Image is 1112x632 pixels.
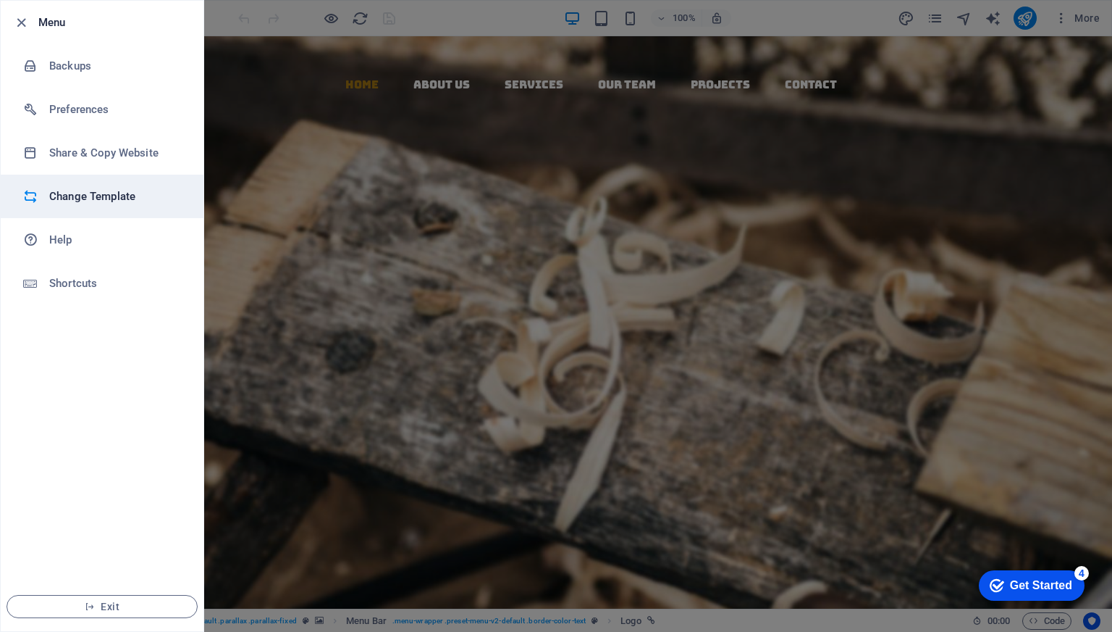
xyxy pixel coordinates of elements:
h6: Help [49,231,183,249]
h6: Change Template [49,188,183,205]
h6: Share & Copy Website [49,144,183,162]
h6: Menu [38,14,192,31]
div: 4 [107,3,122,17]
div: Get Started 4 items remaining, 20% complete [12,7,117,38]
button: Exit [7,595,198,618]
h6: Preferences [49,101,183,118]
h6: Backups [49,57,183,75]
div: Get Started [43,16,105,29]
h6: Shortcuts [49,275,183,292]
a: Help [1,218,203,262]
span: Exit [19,601,185,612]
